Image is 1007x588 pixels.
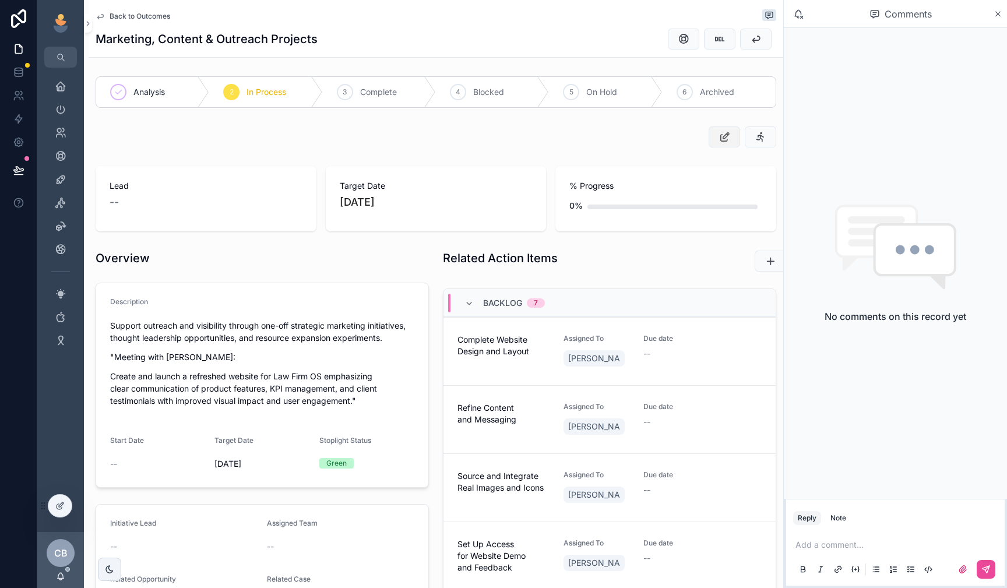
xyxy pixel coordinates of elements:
span: -- [643,348,650,360]
span: Set Up Access for Website Demo and Feedback [457,538,550,573]
span: [PERSON_NAME] [568,557,620,569]
button: Note [826,511,851,525]
span: Assigned Team [267,519,318,527]
span: 3 [343,87,347,97]
span: Due date [643,402,709,411]
span: Due date [643,470,709,480]
span: Related Case [267,575,311,583]
span: % Progress [569,180,762,192]
p: Support outreach and visibility through one-off strategic marketing initiatives, thought leadersh... [110,319,414,344]
span: Start Date [110,436,144,445]
h1: Related Action Items [443,250,558,266]
p: [DATE] [340,194,375,210]
span: Lead [110,180,302,192]
span: Blocked [473,86,504,98]
span: Initiative Lead [110,519,156,527]
span: [PERSON_NAME] [568,353,620,364]
button: Reply [793,511,821,525]
p: Create and launch a refreshed website for Law Firm OS emphasizing clear communication of product ... [110,370,414,407]
span: -- [267,541,274,552]
span: In Process [247,86,286,98]
div: 7 [534,298,538,308]
span: Due date [643,538,709,548]
a: Complete Website Design and LayoutAssigned To[PERSON_NAME]Due date-- [443,317,776,385]
a: [PERSON_NAME] [564,555,625,571]
span: Back to Outcomes [110,12,170,21]
span: Source and Integrate Real Images and Icons [457,470,550,494]
span: Complete Website Design and Layout [457,334,550,357]
span: [PERSON_NAME] [568,421,620,432]
span: -- [643,484,650,496]
a: [PERSON_NAME] [564,350,625,367]
span: Target Date [340,180,533,192]
div: Note [830,513,846,523]
span: -- [110,458,117,470]
img: App logo [51,14,70,33]
div: scrollable content [37,68,84,366]
span: 5 [569,87,573,97]
span: Refine Content and Messaging [457,402,550,425]
span: -- [643,552,650,564]
span: 6 [682,87,686,97]
span: Assigned To [564,402,629,411]
a: Back to Outcomes [96,12,170,21]
div: 0% [569,194,583,217]
a: [PERSON_NAME] [564,487,625,503]
span: [DATE] [214,458,309,470]
span: Archived [700,86,734,98]
span: 4 [456,87,460,97]
a: [PERSON_NAME] [564,418,625,435]
span: -- [110,541,117,552]
span: Description [110,297,148,306]
span: Due date [643,334,709,343]
a: Source and Integrate Real Images and IconsAssigned To[PERSON_NAME]Due date-- [443,453,776,522]
span: Comments [885,7,932,21]
span: Assigned To [564,470,629,480]
span: [PERSON_NAME] [568,489,620,501]
h1: Overview [96,250,150,266]
a: Refine Content and MessagingAssigned To[PERSON_NAME]Due date-- [443,385,776,453]
span: 2 [230,87,234,97]
span: Related Opportunity [110,575,176,583]
h2: No comments on this record yet [825,309,966,323]
span: -- [110,194,119,210]
p: "Meeting with [PERSON_NAME]: [110,351,414,363]
span: On Hold [586,86,617,98]
span: Target Date [214,436,253,445]
span: Analysis [133,86,165,98]
span: -- [643,416,650,428]
span: Complete [360,86,397,98]
span: Assigned To [564,538,629,548]
div: Green [326,458,347,469]
span: Stoplight Status [319,436,371,445]
span: Backlog [483,297,522,309]
h1: Marketing, Content & Outreach Projects [96,31,318,47]
span: CB [54,546,68,560]
span: Assigned To [564,334,629,343]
